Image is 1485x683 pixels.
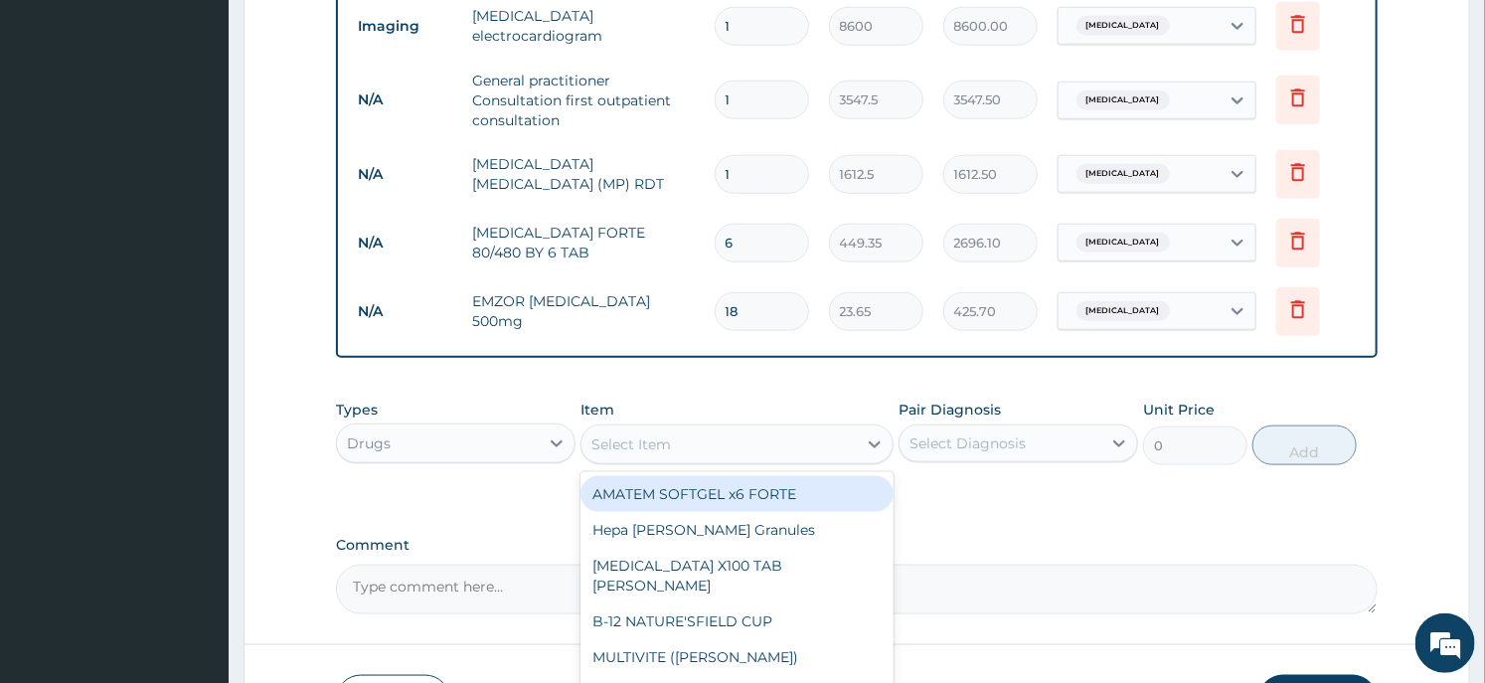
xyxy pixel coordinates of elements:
span: [MEDICAL_DATA] [1076,90,1170,110]
label: Comment [336,537,1377,554]
div: AMATEM SOFTGEL x6 FORTE [580,476,893,512]
span: [MEDICAL_DATA] [1076,164,1170,184]
td: N/A [348,82,462,118]
label: Pair Diagnosis [899,400,1001,420]
td: EMZOR [MEDICAL_DATA] 500mg [462,281,704,341]
label: Types [336,402,378,419]
span: We're online! [115,211,274,412]
span: [MEDICAL_DATA] [1076,16,1170,36]
td: N/A [348,156,462,193]
label: Unit Price [1143,400,1215,420]
div: MULTIVITE ([PERSON_NAME]) [580,639,893,675]
div: B-12 NATURE'SFIELD CUP [580,603,893,639]
div: Drugs [347,433,391,453]
td: N/A [348,225,462,261]
div: Chat with us now [103,111,334,137]
div: Select Diagnosis [909,433,1026,453]
label: Item [580,400,614,420]
td: N/A [348,293,462,330]
td: [MEDICAL_DATA] [MEDICAL_DATA] (MP) RDT [462,144,704,204]
button: Add [1252,426,1357,465]
td: [MEDICAL_DATA] FORTE 80/480 BY 6 TAB [462,213,704,272]
textarea: Type your message and hit 'Enter' [10,464,379,534]
div: Minimize live chat window [326,10,374,58]
div: [MEDICAL_DATA] X100 TAB [PERSON_NAME] [580,548,893,603]
td: Imaging [348,8,462,45]
div: Select Item [591,434,671,454]
img: d_794563401_company_1708531726252_794563401 [37,99,81,149]
span: [MEDICAL_DATA] [1076,301,1170,321]
span: [MEDICAL_DATA] [1076,233,1170,253]
td: General practitioner Consultation first outpatient consultation [462,61,704,140]
div: Hepa [PERSON_NAME] Granules [580,512,893,548]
